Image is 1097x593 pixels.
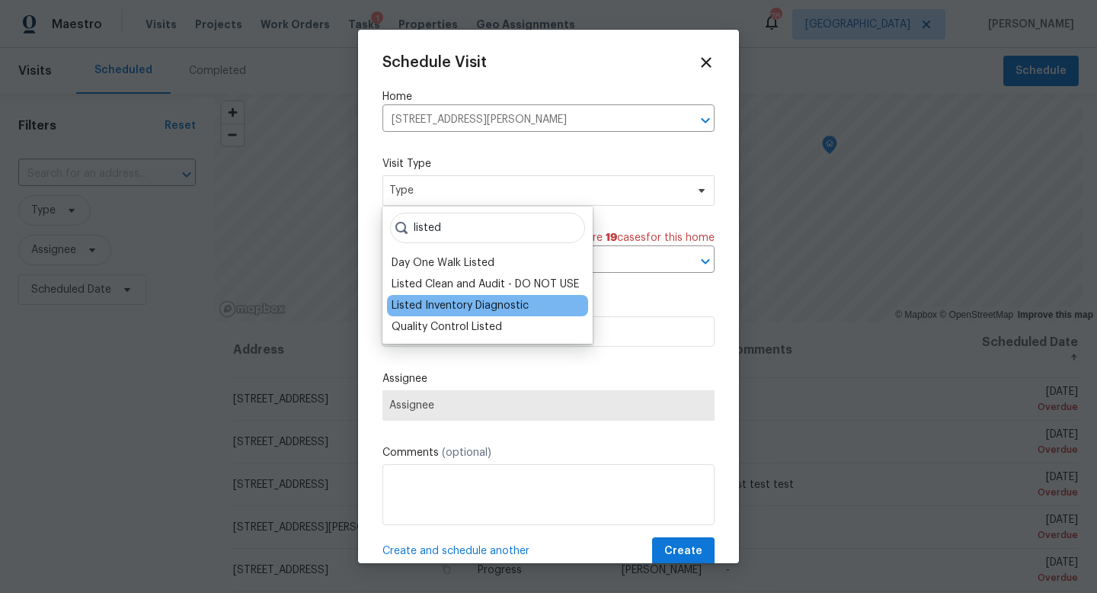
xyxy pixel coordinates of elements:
span: Close [698,54,715,71]
div: Day One Walk Listed [392,255,494,271]
span: Type [389,183,686,198]
span: (optional) [442,447,491,458]
div: Quality Control Listed [392,319,502,335]
div: Listed Clean and Audit - DO NOT USE [392,277,579,292]
span: Assignee [389,399,708,412]
span: There are case s for this home [558,230,715,245]
label: Home [382,89,715,104]
span: 19 [606,232,617,243]
label: Assignee [382,371,715,386]
button: Create [652,537,715,566]
label: Visit Type [382,156,715,171]
span: Schedule Visit [382,55,487,70]
span: Create [664,542,702,561]
div: Listed Inventory Diagnostic [392,298,529,313]
label: Comments [382,445,715,460]
input: Enter in an address [382,108,672,132]
button: Open [695,110,716,131]
span: Create and schedule another [382,543,529,559]
button: Open [695,251,716,272]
